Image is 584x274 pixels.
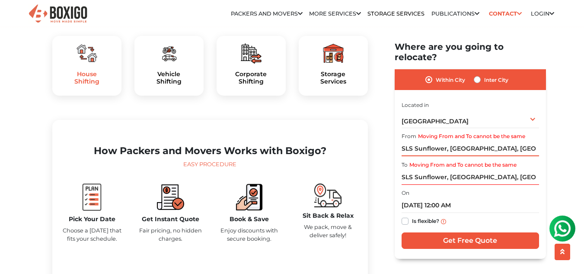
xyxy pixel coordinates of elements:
h5: Pick Your Date [59,216,125,223]
a: Login [531,10,554,17]
input: Select Building or Nearest Landmark [402,141,539,156]
label: Moving From and To cannot be the same [418,132,525,140]
h5: Vehicle Shifting [141,71,197,85]
a: CorporateShifting [223,71,279,85]
input: Moving date [402,198,539,213]
a: Storage Services [367,10,424,17]
p: Enjoy discounts with secure booking. [217,226,282,243]
img: boxigo_packers_and_movers_compare [157,184,184,211]
img: whatsapp-icon.svg [9,9,26,26]
a: Publications [431,10,479,17]
p: Fair pricing, no hidden charges. [138,226,204,243]
h5: Book & Save [217,216,282,223]
span: [GEOGRAPHIC_DATA] [402,117,469,125]
label: Located in [402,101,429,109]
img: boxigo_packers_and_movers_plan [323,43,344,64]
div: Easy Procedure [59,160,361,169]
h2: Where are you going to relocate? [395,42,546,62]
h5: Get Instant Quote [138,216,204,223]
img: info [441,219,446,224]
button: scroll up [555,244,570,260]
label: Within City [436,74,465,85]
h5: Storage Services [306,71,361,85]
label: To [402,161,408,168]
label: Is flexible? [412,216,439,225]
img: boxigo_packers_and_movers_book [236,184,263,211]
a: VehicleShifting [141,71,197,85]
a: More services [309,10,361,17]
img: boxigo_packers_and_movers_plan [77,43,97,64]
a: Packers and Movers [231,10,303,17]
img: boxigo_packers_and_movers_move [314,184,341,207]
h5: Sit Back & Relax [295,212,361,219]
label: Moving From and To cannot be the same [409,161,517,168]
img: boxigo_packers_and_movers_plan [159,43,179,64]
p: We pack, move & deliver safely! [295,223,361,239]
label: Inter City [484,74,508,85]
h5: Corporate Shifting [223,71,279,85]
input: Get Free Quote [402,232,539,249]
h5: House Shifting [59,71,115,85]
img: Boxigo [28,3,88,25]
a: HouseShifting [59,71,115,85]
label: From [402,132,416,140]
p: Choose a [DATE] that fits your schedule. [59,226,125,243]
img: boxigo_packers_and_movers_plan [241,43,262,64]
label: On [402,189,409,197]
input: Select Building or Nearest Landmark [402,169,539,184]
img: boxigo_packers_and_movers_plan [78,184,105,211]
h2: How Packers and Movers Works with Boxigo? [59,145,361,157]
a: StorageServices [306,71,361,85]
a: Contact [486,7,524,20]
